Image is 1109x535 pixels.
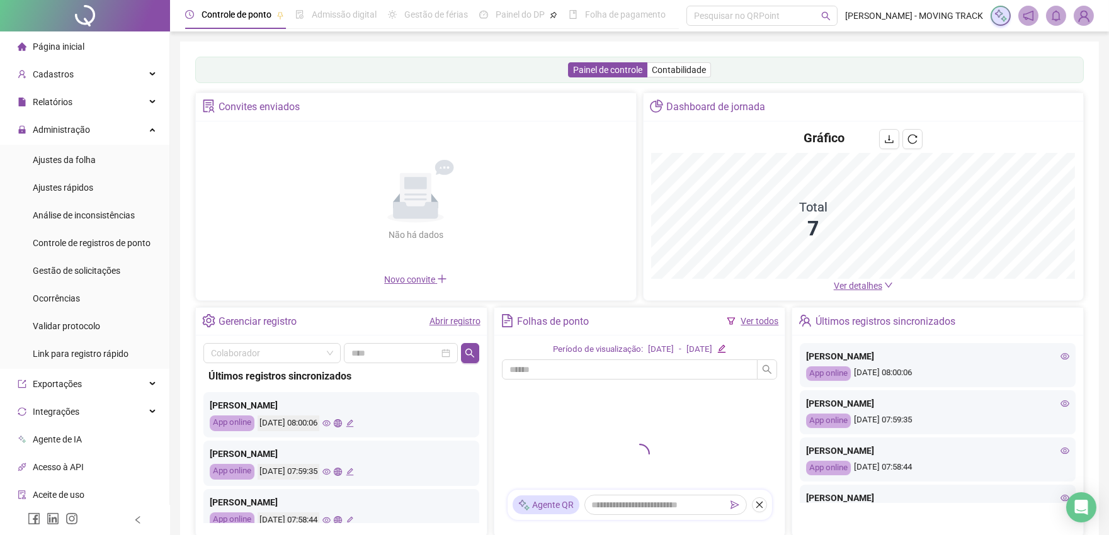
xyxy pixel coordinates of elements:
[806,414,851,428] div: App online
[741,316,778,326] a: Ver todos
[33,349,128,359] span: Link para registro rápido
[202,99,215,113] span: solution
[727,317,736,325] span: filter
[804,129,845,147] h4: Gráfico
[429,316,481,326] a: Abrir registro
[202,314,215,327] span: setting
[334,468,342,476] span: global
[437,274,447,284] span: plus
[33,97,72,107] span: Relatórios
[134,515,142,524] span: left
[652,65,706,75] span: Contabilidade
[884,134,894,144] span: download
[806,366,851,381] div: App online
[18,490,26,499] span: audit
[629,444,649,464] span: loading
[845,9,983,23] span: [PERSON_NAME] - MOVING TRACK
[806,397,1069,410] div: [PERSON_NAME]
[33,266,120,276] span: Gestão de solicitações
[258,512,319,528] div: [DATE] 07:58:44
[1061,352,1069,361] span: eye
[550,11,557,19] span: pushpin
[33,69,74,79] span: Cadastros
[210,415,254,431] div: App online
[650,99,663,113] span: pie-chart
[33,125,90,135] span: Administração
[18,380,26,388] span: export
[384,274,447,284] span: Novo convite
[1066,492,1096,522] div: Open Intercom Messenger
[33,293,80,303] span: Ocorrências
[185,10,194,19] span: clock-circle
[33,379,82,389] span: Exportações
[994,9,1008,23] img: sparkle-icon.fc2bf0ac1784a2077858766a79e2daf3.svg
[806,491,1069,505] div: [PERSON_NAME]
[18,42,26,51] span: home
[404,9,468,20] span: Gestão de férias
[258,464,319,480] div: [DATE] 07:59:35
[573,65,642,75] span: Painel de controle
[821,11,831,21] span: search
[334,516,342,524] span: global
[1074,6,1093,25] img: 18027
[295,10,304,19] span: file-done
[346,516,354,524] span: edit
[731,500,739,509] span: send
[28,512,40,525] span: facebook
[585,9,666,20] span: Folha de pagamento
[322,419,331,427] span: eye
[346,419,354,427] span: edit
[834,281,893,291] a: Ver detalhes down
[312,9,377,20] span: Admissão digital
[33,42,84,52] span: Página inicial
[33,490,84,500] span: Aceite de uso
[33,434,82,444] span: Agente de IA
[219,311,297,332] div: Gerenciar registro
[799,314,812,327] span: team
[1061,399,1069,408] span: eye
[679,343,681,356] div: -
[806,461,1069,475] div: [DATE] 07:58:44
[806,366,1069,381] div: [DATE] 08:00:06
[18,407,26,416] span: sync
[208,368,474,384] div: Últimos registros sincronizados
[553,343,643,356] div: Período de visualização:
[258,415,319,431] div: [DATE] 08:00:06
[1061,493,1069,502] span: eye
[518,498,530,512] img: sparkle-icon.fc2bf0ac1784a2077858766a79e2daf3.svg
[322,468,331,476] span: eye
[334,419,342,427] span: global
[513,495,579,514] div: Agente QR
[569,10,577,19] span: book
[501,314,514,327] span: file-text
[33,183,93,193] span: Ajustes rápidos
[517,311,589,332] div: Folhas de ponto
[806,461,851,475] div: App online
[47,512,59,525] span: linkedin
[33,407,79,417] span: Integrações
[1050,10,1062,21] span: bell
[496,9,545,20] span: Painel do DP
[1061,446,1069,455] span: eye
[648,343,674,356] div: [DATE]
[465,348,475,358] span: search
[907,134,918,144] span: reload
[762,364,772,374] span: search
[479,10,488,19] span: dashboard
[18,463,26,471] span: api
[210,495,473,509] div: [PERSON_NAME]
[686,343,712,356] div: [DATE]
[210,464,254,480] div: App online
[33,238,151,248] span: Controle de registros de ponto
[755,500,764,509] span: close
[33,321,100,331] span: Validar protocolo
[806,349,1069,363] div: [PERSON_NAME]
[210,512,254,528] div: App online
[816,311,955,332] div: Últimos registros sincronizados
[322,516,331,524] span: eye
[18,125,26,134] span: lock
[219,96,300,118] div: Convites enviados
[388,10,397,19] span: sun
[717,344,725,352] span: edit
[18,98,26,106] span: file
